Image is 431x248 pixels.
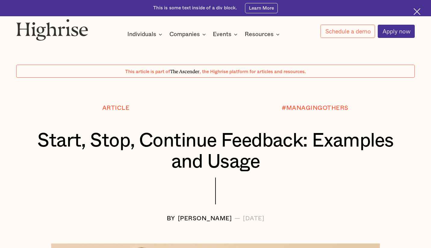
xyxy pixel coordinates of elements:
[167,215,175,222] div: BY
[170,68,200,73] span: The Ascender
[127,31,156,38] div: Individuals
[125,69,170,74] span: This article is part of
[243,215,264,222] div: [DATE]
[169,31,200,38] div: Companies
[33,130,398,172] h1: Start, Stop, Continue Feedback: Examples and Usage
[245,3,278,13] a: Learn More
[378,25,415,38] a: Apply now
[321,25,375,38] a: Schedule a demo
[245,31,274,38] div: Resources
[16,19,88,41] img: Highrise logo
[213,31,239,38] div: Events
[127,31,164,38] div: Individuals
[169,31,208,38] div: Companies
[178,215,232,222] div: [PERSON_NAME]
[234,215,240,222] div: —
[213,31,231,38] div: Events
[245,31,281,38] div: Resources
[282,105,349,111] div: #MANAGINGOTHERS
[153,5,237,11] div: This is some text inside of a div block.
[414,8,420,15] img: Cross icon
[102,105,130,111] div: Article
[200,69,306,74] span: , the Highrise platform for articles and resources.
